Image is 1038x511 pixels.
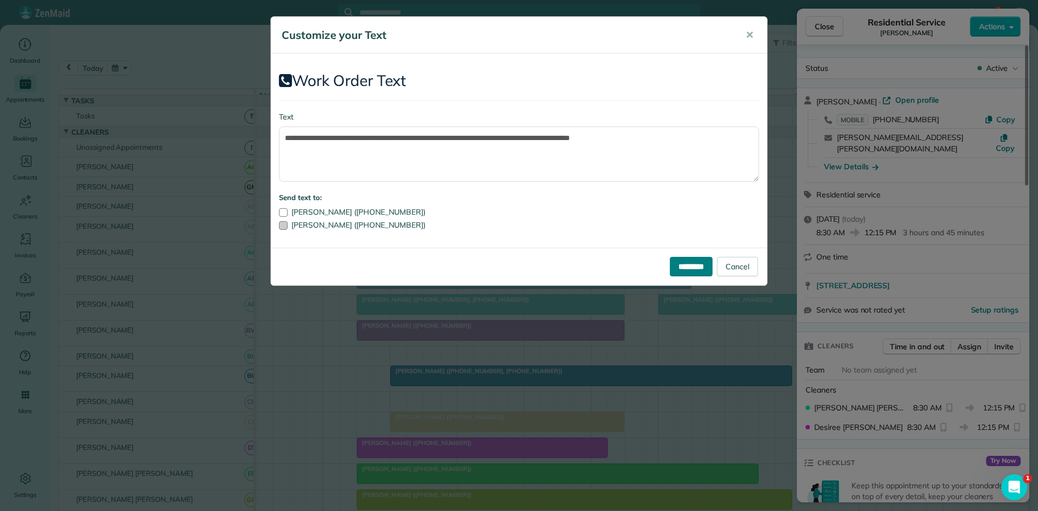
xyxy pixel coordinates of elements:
[291,207,425,217] span: [PERSON_NAME] ([PHONE_NUMBER])
[279,72,759,89] h2: Work Order Text
[717,257,758,276] a: Cancel
[282,28,730,43] h5: Customize your Text
[1001,474,1027,500] iframe: Intercom live chat
[746,29,754,41] span: ✕
[291,220,425,230] span: [PERSON_NAME] ([PHONE_NUMBER])
[1023,474,1032,483] span: 1
[279,193,322,202] strong: Send text to:
[279,111,759,122] label: Text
